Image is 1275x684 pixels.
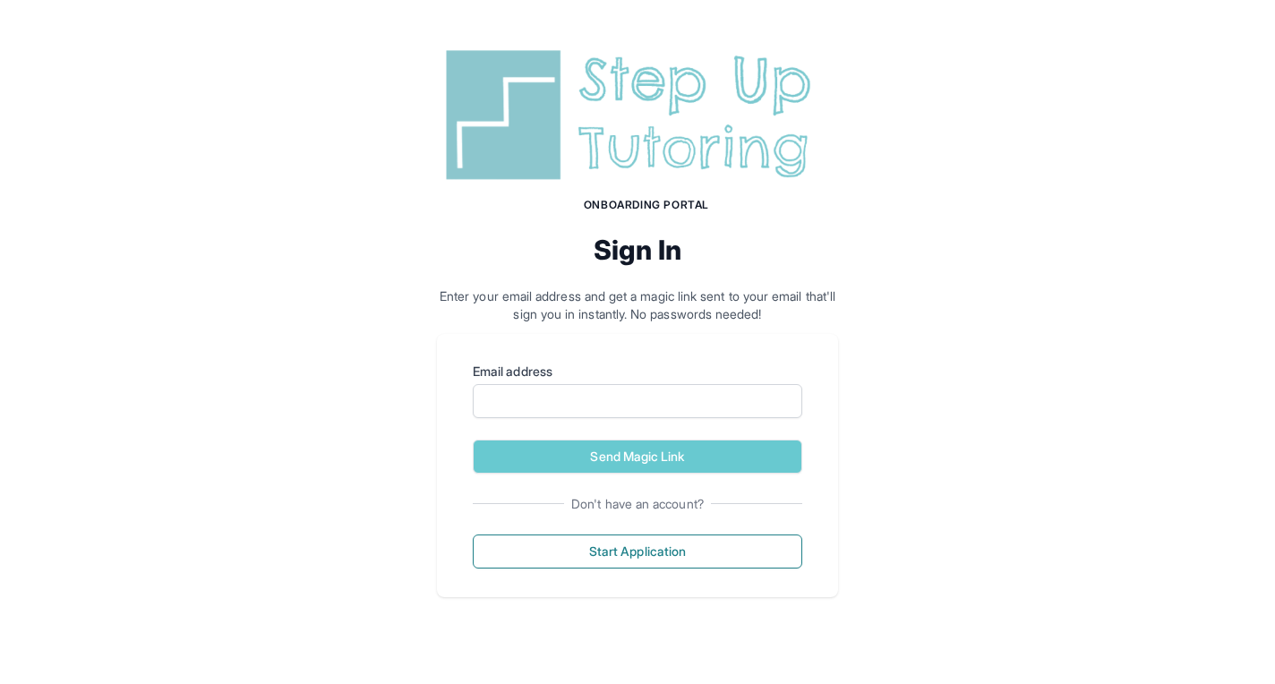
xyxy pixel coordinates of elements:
[455,198,838,212] h1: Onboarding Portal
[564,495,711,513] span: Don't have an account?
[473,363,802,380] label: Email address
[473,440,802,474] button: Send Magic Link
[473,534,802,569] button: Start Application
[437,234,838,266] h2: Sign In
[437,287,838,323] p: Enter your email address and get a magic link sent to your email that'll sign you in instantly. N...
[437,43,838,187] img: Step Up Tutoring horizontal logo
